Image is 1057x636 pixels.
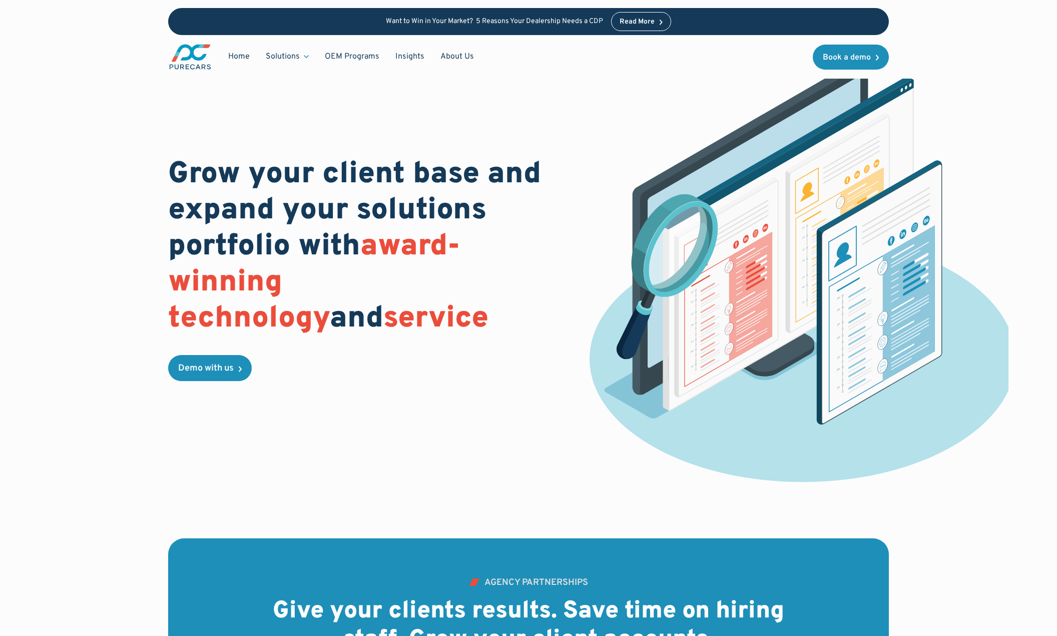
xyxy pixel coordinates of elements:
[590,56,1009,482] img: customer profiles dashboard
[168,228,460,338] span: award-winning technology
[220,47,258,66] a: Home
[432,47,482,66] a: About Us
[168,43,212,71] a: main
[317,47,387,66] a: OEM Programs
[383,300,488,338] span: service
[620,19,655,26] div: Read More
[266,51,300,62] div: Solutions
[168,157,558,337] h1: Grow your client base and expand your solutions portfolio with and
[386,18,603,26] p: Want to Win in Your Market? 5 Reasons Your Dealership Needs a CDP
[823,54,871,62] div: Book a demo
[813,45,889,70] a: Book a demo
[258,47,317,66] div: Solutions
[168,355,252,381] a: Demo with us
[611,12,671,31] a: Read More
[178,364,234,373] div: Demo with us
[387,47,432,66] a: Insights
[168,43,212,71] img: purecars logo
[484,578,588,587] div: AGENCY PARTNERSHIPS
